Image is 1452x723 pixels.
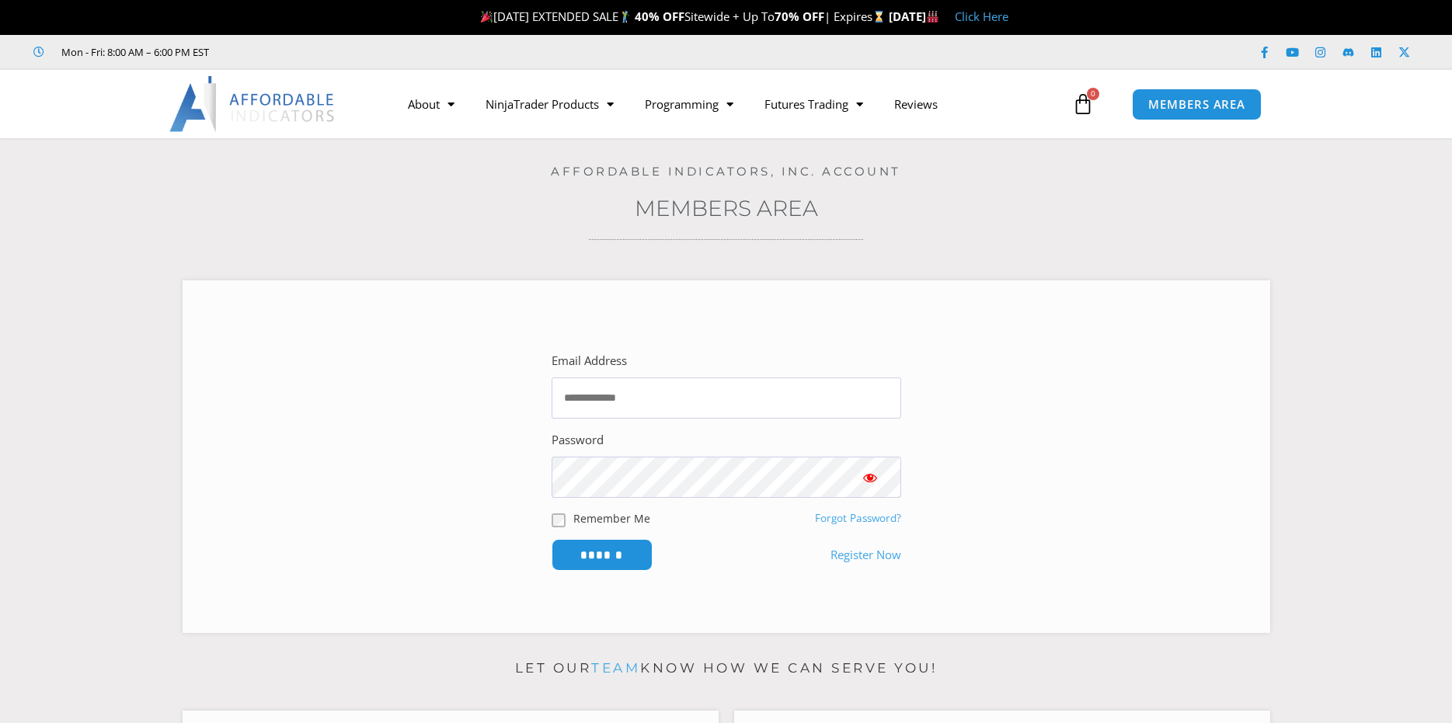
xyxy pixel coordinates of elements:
a: Click Here [955,9,1008,24]
a: Members Area [635,195,818,221]
iframe: Customer reviews powered by Trustpilot [231,44,464,60]
span: 0 [1087,88,1099,100]
span: [DATE] EXTENDED SALE Sitewide + Up To | Expires [477,9,889,24]
a: Futures Trading [749,86,879,122]
nav: Menu [392,86,1068,122]
span: Mon - Fri: 8:00 AM – 6:00 PM EST [57,43,209,61]
img: LogoAI | Affordable Indicators – NinjaTrader [169,76,336,132]
a: Programming [629,86,749,122]
a: 0 [1049,82,1117,127]
label: Password [552,429,604,451]
span: MEMBERS AREA [1148,99,1245,110]
label: Remember Me [573,510,650,527]
label: Email Address [552,350,627,372]
strong: [DATE] [889,9,939,24]
img: 🎉 [481,11,493,23]
a: Reviews [879,86,953,122]
a: NinjaTrader Products [470,86,629,122]
a: Register Now [830,544,901,566]
a: team [591,660,640,676]
a: MEMBERS AREA [1132,89,1262,120]
button: Show password [839,457,901,498]
img: 🏌️‍♂️ [619,11,631,23]
strong: 40% OFF [635,9,684,24]
strong: 70% OFF [775,9,824,24]
img: 🏭 [927,11,938,23]
img: ⌛ [873,11,885,23]
a: Forgot Password? [815,511,901,525]
a: About [392,86,470,122]
p: Let our know how we can serve you! [183,656,1270,681]
a: Affordable Indicators, Inc. Account [551,164,901,179]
